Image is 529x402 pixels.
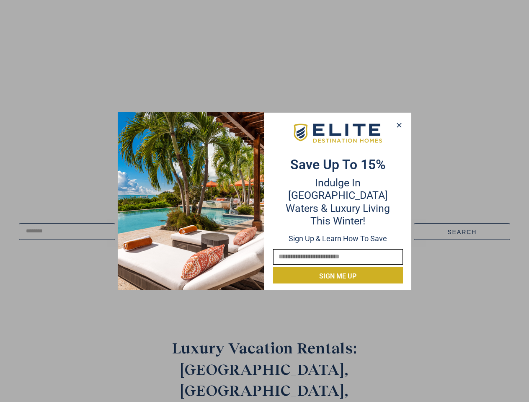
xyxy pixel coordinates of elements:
span: Sign up & learn how to save [289,234,387,243]
button: Sign me up [273,267,403,283]
img: Desktop-Opt-in-2025-01-10T154433.560.png [118,112,264,290]
span: Indulge in [GEOGRAPHIC_DATA] [288,177,388,201]
img: EDH-Logo-Horizontal-217-58px.png [292,121,383,146]
span: Waters & Luxury Living [286,202,390,214]
span: this winter! [310,215,365,227]
button: Close [393,119,405,131]
input: Email [273,249,403,265]
strong: Save up to 15% [290,157,386,173]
